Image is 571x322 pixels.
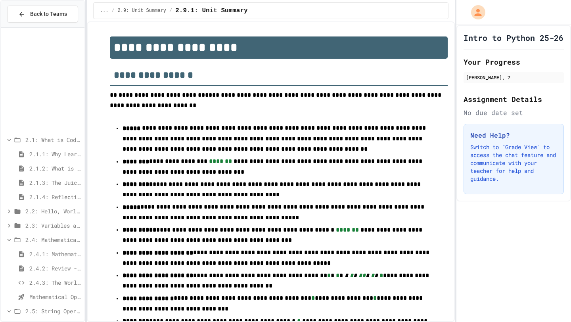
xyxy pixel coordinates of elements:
span: / [111,8,114,14]
div: My Account [463,3,487,21]
h3: Need Help? [470,130,557,140]
p: Switch to "Grade View" to access the chat feature and communicate with your teacher for help and ... [470,143,557,183]
span: 2.4: Mathematical Operators [25,236,81,244]
div: No due date set [464,108,564,117]
span: Back to Teams [30,10,67,18]
h1: Intro to Python 25-26 [464,32,563,43]
h2: Assignment Details [464,94,564,105]
span: 2.1.3: The JuiceMind IDE [29,178,81,187]
span: 2.5: String Operators [25,307,81,315]
span: 2.4.3: The World's Worst [PERSON_NAME] Market [29,278,81,287]
span: 2.4.2: Review - Mathematical Operators [29,264,81,272]
span: 2.1: What is Code? [25,136,81,144]
button: Back to Teams [7,6,78,23]
span: 2.1.4: Reflection - Evolving Technology [29,193,81,201]
span: 2.1.2: What is Code? [29,164,81,172]
span: Mathematical Operators - Quiz [29,293,81,301]
span: 2.9.1: Unit Summary [175,6,247,15]
span: 2.4.1: Mathematical Operators [29,250,81,258]
span: 2.3: Variables and Data Types [25,221,81,230]
span: ... [100,8,109,14]
span: 2.2: Hello, World! [25,207,81,215]
span: 2.1.1: Why Learn to Program? [29,150,81,158]
span: / [169,8,172,14]
h2: Your Progress [464,56,564,67]
span: 2.9: Unit Summary [118,8,166,14]
div: [PERSON_NAME], 7 [466,74,561,81]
